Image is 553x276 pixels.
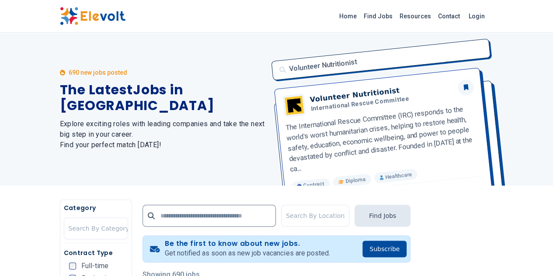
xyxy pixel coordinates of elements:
a: Find Jobs [360,9,396,23]
button: Find Jobs [355,205,410,227]
a: Contact [435,9,463,23]
h4: Be the first to know about new jobs. [165,239,330,248]
p: 690 new jobs posted [69,68,127,77]
img: Elevolt [60,7,125,25]
input: Full-time [69,262,76,269]
h5: Category [64,204,128,212]
iframe: Chat Widget [509,234,553,276]
button: Subscribe [362,241,407,257]
span: Full-time [81,262,108,269]
a: Resources [396,9,435,23]
h1: The Latest Jobs in [GEOGRAPHIC_DATA] [60,82,266,114]
a: Login [463,7,490,25]
p: Get notified as soon as new job vacancies are posted. [165,248,330,259]
h5: Contract Type [64,248,128,257]
a: Home [336,9,360,23]
h2: Explore exciting roles with leading companies and take the next big step in your career. Find you... [60,119,266,150]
